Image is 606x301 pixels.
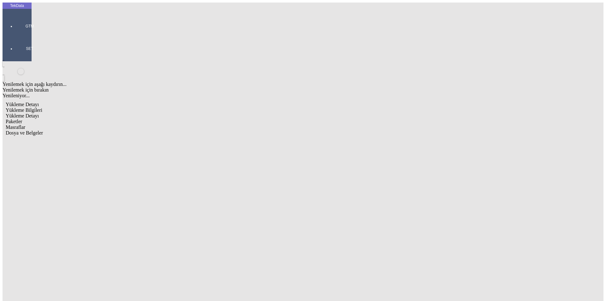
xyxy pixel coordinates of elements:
span: Yükleme Bilgileri [6,107,42,113]
span: Dosya ve Belgeler [6,130,43,135]
div: Yenilemek için bırakın [3,87,509,93]
span: Paketler [6,119,22,124]
div: Yenilemek için aşağı kaydırın... [3,81,509,87]
span: Yükleme Detayı [6,113,39,118]
span: Yükleme Detayı [6,102,39,107]
span: Masraflar [6,124,25,130]
div: Yenileniyor... [3,93,509,99]
span: GTM [20,24,39,29]
div: TekData [3,3,32,8]
span: SET [20,46,39,51]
